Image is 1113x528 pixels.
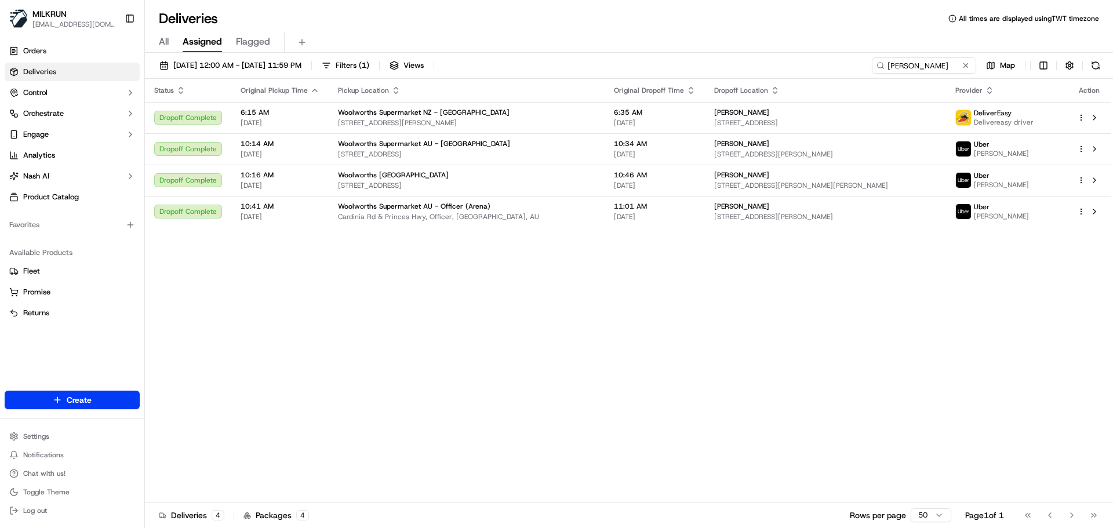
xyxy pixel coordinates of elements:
button: Settings [5,428,140,445]
span: Uber [974,202,990,212]
span: Notifications [23,450,64,460]
button: Control [5,83,140,102]
span: [STREET_ADDRESS] [714,118,937,128]
span: Returns [23,308,49,318]
span: [PERSON_NAME] [974,149,1029,158]
div: Action [1077,86,1101,95]
span: ( 1 ) [359,60,369,71]
button: Orchestrate [5,104,140,123]
span: [STREET_ADDRESS][PERSON_NAME][PERSON_NAME] [714,181,937,190]
span: [PERSON_NAME] [714,202,769,211]
button: Create [5,391,140,409]
input: Type to search [872,57,976,74]
span: Deliveries [23,67,56,77]
span: Orchestrate [23,108,64,119]
button: MILKRUN [32,8,67,20]
p: Rows per page [850,509,906,521]
button: MILKRUNMILKRUN[EMAIL_ADDRESS][DOMAIN_NAME] [5,5,120,32]
div: Page 1 of 1 [965,509,1004,521]
button: [DATE] 12:00 AM - [DATE] 11:59 PM [154,57,307,74]
div: Packages [243,509,309,521]
span: [PERSON_NAME] [714,170,769,180]
button: Notifications [5,447,140,463]
a: Orders [5,42,140,60]
button: Log out [5,502,140,519]
div: 4 [212,510,224,520]
span: 10:34 AM [614,139,696,148]
span: Views [403,60,424,71]
span: [DATE] 12:00 AM - [DATE] 11:59 PM [173,60,301,71]
span: 11:01 AM [614,202,696,211]
span: Promise [23,287,50,297]
img: uber-new-logo.jpeg [956,204,971,219]
button: Toggle Theme [5,484,140,500]
span: Analytics [23,150,55,161]
button: Promise [5,283,140,301]
span: 10:46 AM [614,170,696,180]
span: Product Catalog [23,192,79,202]
button: Map [981,57,1020,74]
span: Cardinia Rd & Princes Hwy, Officer, [GEOGRAPHIC_DATA], AU [338,212,595,221]
span: [PERSON_NAME] [714,108,769,117]
button: Fleet [5,262,140,281]
span: Engage [23,129,49,140]
div: 4 [296,510,309,520]
span: Map [1000,60,1015,71]
img: uber-new-logo.jpeg [956,173,971,188]
span: Assigned [183,35,222,49]
span: Uber [974,140,990,149]
span: Uber [974,171,990,180]
a: Analytics [5,146,140,165]
span: [PERSON_NAME] [974,180,1029,190]
span: Fleet [23,266,40,276]
span: 6:35 AM [614,108,696,117]
span: [DATE] [614,181,696,190]
span: [STREET_ADDRESS][PERSON_NAME] [714,150,937,159]
span: [DATE] [241,181,319,190]
span: Original Dropoff Time [614,86,684,95]
button: Engage [5,125,140,144]
span: Provider [955,86,983,95]
a: Fleet [9,266,135,276]
span: DeliverEasy [974,108,1012,118]
a: Returns [9,308,135,318]
span: [DATE] [241,118,319,128]
span: Dropoff Location [714,86,768,95]
a: Promise [9,287,135,297]
button: [EMAIL_ADDRESS][DOMAIN_NAME] [32,20,115,29]
span: [DATE] [241,150,319,159]
span: Woolworths Supermarket AU - Officer (Arena) [338,202,490,211]
span: Woolworths Supermarket NZ - [GEOGRAPHIC_DATA] [338,108,510,117]
button: Refresh [1087,57,1104,74]
span: [DATE] [614,118,696,128]
h1: Deliveries [159,9,218,28]
span: All times are displayed using TWT timezone [959,14,1099,23]
span: [PERSON_NAME] [974,212,1029,221]
div: Available Products [5,243,140,262]
span: [STREET_ADDRESS] [338,150,595,159]
span: 10:14 AM [241,139,319,148]
button: Chat with us! [5,465,140,482]
span: [STREET_ADDRESS][PERSON_NAME] [714,212,937,221]
span: Control [23,88,48,98]
span: Status [154,86,174,95]
span: 10:41 AM [241,202,319,211]
span: 6:15 AM [241,108,319,117]
img: uber-new-logo.jpeg [956,141,971,156]
span: Pickup Location [338,86,389,95]
span: Delivereasy driver [974,118,1034,127]
img: MILKRUN [9,9,28,28]
span: Flagged [236,35,270,49]
img: delivereasy_logo.png [956,110,971,125]
a: Deliveries [5,63,140,81]
span: 10:16 AM [241,170,319,180]
span: [DATE] [614,150,696,159]
button: Filters(1) [317,57,374,74]
span: Woolworths [GEOGRAPHIC_DATA] [338,170,449,180]
span: Log out [23,506,47,515]
button: Views [384,57,429,74]
span: Settings [23,432,49,441]
div: Deliveries [159,509,224,521]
